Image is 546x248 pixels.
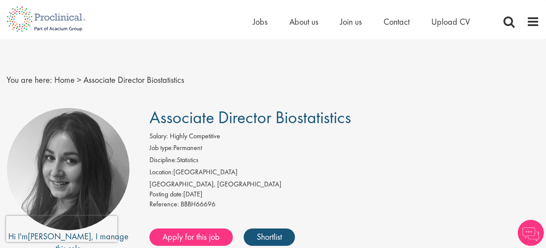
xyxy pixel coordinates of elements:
a: Shortlist [244,228,295,246]
span: Associate Director Biostatistics [83,74,184,85]
label: Reference: [149,199,179,209]
a: Join us [340,16,362,27]
a: Apply for this job [149,228,233,246]
span: > [77,74,81,85]
li: Permanent [149,143,539,155]
a: Jobs [253,16,268,27]
li: Statistics [149,155,539,167]
span: You are here: [7,74,52,85]
label: Job type: [149,143,173,153]
label: Location: [149,167,173,177]
div: [DATE] [149,189,539,199]
label: Salary: [149,131,168,141]
iframe: reCAPTCHA [6,216,117,242]
span: Associate Director Biostatistics [149,106,351,128]
a: breadcrumb link [54,74,75,85]
a: Contact [384,16,410,27]
div: [GEOGRAPHIC_DATA], [GEOGRAPHIC_DATA] [149,179,539,189]
label: Discipline: [149,155,177,165]
span: Highly Competitive [170,131,220,140]
span: Posting date: [149,189,183,199]
li: [GEOGRAPHIC_DATA] [149,167,539,179]
a: Upload CV [431,16,470,27]
img: Chatbot [518,220,544,246]
img: imeage of recruiter Heidi Hennigan [7,108,129,230]
a: About us [289,16,318,27]
span: BBBH66696 [181,199,215,209]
